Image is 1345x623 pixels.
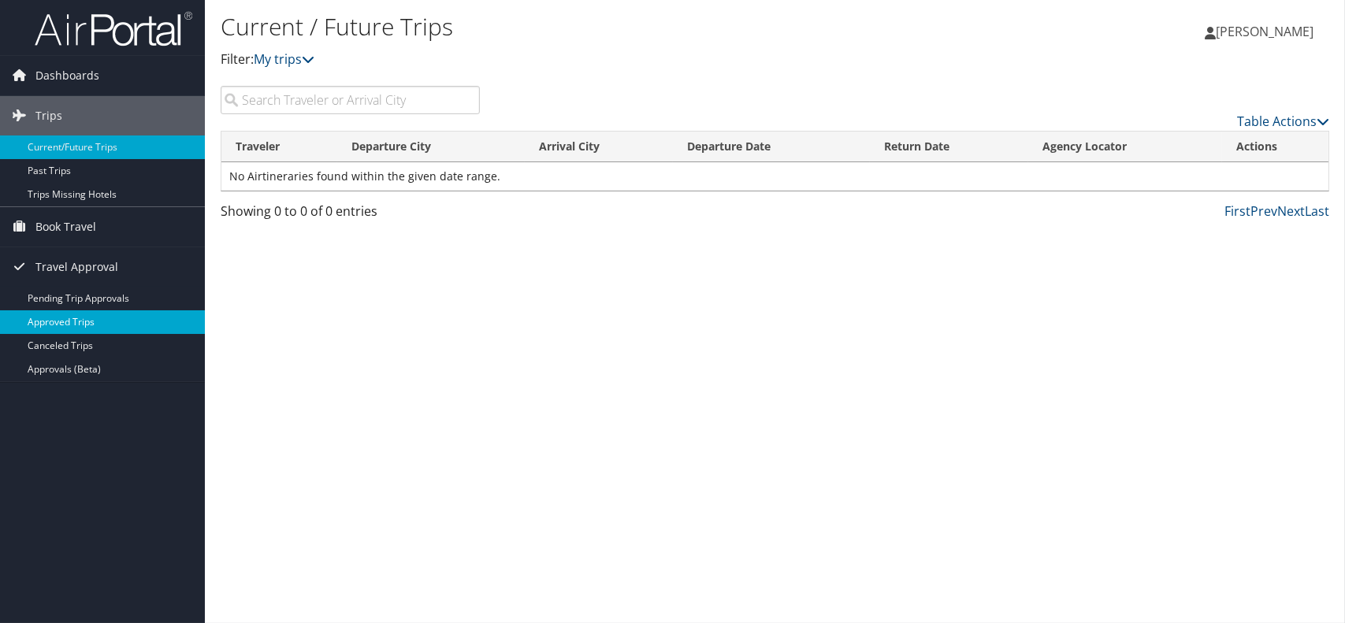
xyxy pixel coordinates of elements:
[673,132,870,162] th: Departure Date: activate to sort column descending
[1222,132,1328,162] th: Actions
[1028,132,1222,162] th: Agency Locator: activate to sort column ascending
[35,10,192,47] img: airportal-logo.png
[254,50,314,68] a: My trips
[221,162,1328,191] td: No Airtineraries found within the given date range.
[35,56,99,95] span: Dashboards
[1237,113,1329,130] a: Table Actions
[1305,202,1329,220] a: Last
[1205,8,1329,55] a: [PERSON_NAME]
[1277,202,1305,220] a: Next
[221,202,480,228] div: Showing 0 to 0 of 0 entries
[35,207,96,247] span: Book Travel
[221,50,960,70] p: Filter:
[1250,202,1277,220] a: Prev
[221,10,960,43] h1: Current / Future Trips
[1216,23,1313,40] span: [PERSON_NAME]
[870,132,1028,162] th: Return Date: activate to sort column ascending
[35,247,118,287] span: Travel Approval
[35,96,62,135] span: Trips
[221,86,480,114] input: Search Traveler or Arrival City
[525,132,673,162] th: Arrival City: activate to sort column ascending
[337,132,525,162] th: Departure City: activate to sort column ascending
[221,132,337,162] th: Traveler: activate to sort column ascending
[1224,202,1250,220] a: First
